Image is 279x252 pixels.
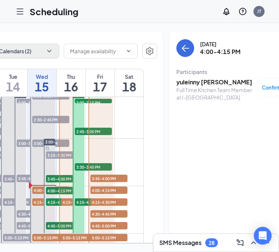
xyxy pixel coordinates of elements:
a: October 17, 2025 [86,69,114,97]
span: 5:00-5:15 PM [32,234,69,241]
span: 2:45-3:00 PM [75,128,112,135]
div: [DATE] [200,40,240,48]
button: ChevronUp [248,237,259,249]
input: Manage availability [70,47,123,55]
span: 4:00-4:15 PM [32,187,69,194]
span: 4:15-4:30 PM [61,198,98,206]
span: 4:00-4:15 PM [46,187,83,194]
a: October 15, 2025 [28,69,56,97]
a: Settings [142,44,157,60]
span: 4:15-4:30 PM [3,198,40,206]
span: 3:00-3:15 PM [32,140,69,147]
h1: 17 [86,80,114,93]
div: 28 [209,240,215,246]
svg: QuestionInfo [238,7,247,16]
h3: 4:00-4:15 PM [200,48,240,56]
span: 4:15-4:30 PM [90,198,127,206]
svg: Sync [46,147,49,150]
span: 3:45-4:00 PM [46,175,83,182]
svg: ChevronDown [126,48,132,54]
h3: SMS Messages [159,239,202,247]
span: 3:45-4:00 PM [17,175,54,182]
span: 2:30-2:45 PM [32,116,69,123]
svg: ChevronDown [46,47,53,55]
div: Open Intercom Messenger [254,227,272,245]
div: Sat [115,73,143,80]
h1: 15 [28,80,56,93]
svg: ComposeMessage [236,238,245,247]
span: 4:45-5:00 PM [46,222,83,229]
span: 3:15-3:30 PM [46,151,83,159]
button: ComposeMessage [234,237,246,249]
span: 2:00-2:15 PM [75,99,112,106]
h1: 18 [115,80,143,93]
span: 4:45-5:00 PM [17,222,54,229]
span: 3:00-5:00 PM [45,140,69,145]
span: 3:30-3:45 PM [75,163,112,171]
button: back-button [176,39,194,57]
span: 4:30-4:45 PM [17,210,54,218]
button: Settings [142,44,157,58]
div: JT [257,8,261,14]
span: 4:15-4:30 PM [75,198,112,206]
span: 4:15-4:30 PM [46,198,83,206]
div: Full Time Kitchen Team Member at I-[GEOGRAPHIC_DATA] [176,86,254,101]
h3: yuleinny [PERSON_NAME] [176,78,254,86]
span: 3:45-4:00 PM [90,175,127,182]
div: Wed [28,73,56,80]
a: October 16, 2025 [57,69,85,97]
span: 3:45-4:00 PM [3,175,40,182]
svg: ArrowLeft [181,44,190,53]
span: 4:30-4:45 PM [90,210,127,218]
svg: Notifications [222,7,231,16]
h1: Scheduling [30,5,79,18]
span: 4:45-5:00 PM [90,222,127,229]
span: 4:00-4:15 PM [90,187,127,194]
a: October 18, 2025 [115,69,143,97]
div: Thu [57,73,85,80]
span: 5:00-5:15 PM [90,234,127,241]
span: 4:15-4:30 PM [32,198,69,206]
span: 2:00-2:15 PM [17,99,54,106]
h1: 16 [57,80,85,93]
span: 5:00-5:15 PM [61,234,98,241]
svg: ChevronUp [249,238,258,247]
span: 3:00-3:15 PM [17,140,54,147]
svg: Settings [145,47,154,56]
div: Fri [86,73,114,80]
span: 5:00-5:15 PM [3,234,40,241]
svg: Hamburger [16,7,24,16]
